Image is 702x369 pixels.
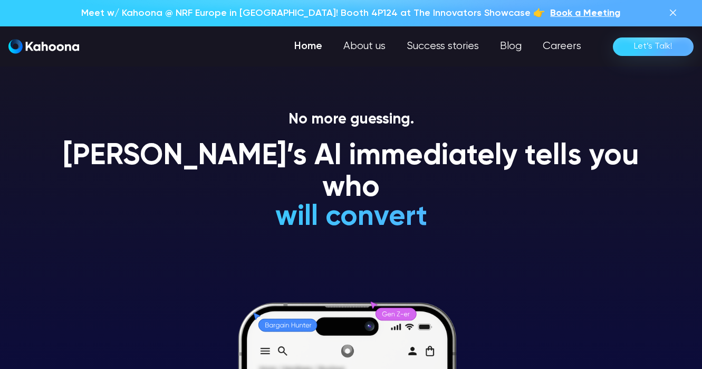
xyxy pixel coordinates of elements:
a: Careers [532,36,592,57]
p: No more guessing. [51,111,652,129]
a: Success stories [396,36,489,57]
img: Kahoona logo white [8,39,79,54]
a: Book a Meeting [550,6,620,20]
span: Book a Meeting [550,8,620,18]
h1: will convert [196,202,506,233]
g: Bargain Hunter [265,323,311,329]
a: About us [333,36,396,57]
g: Gen Z-er [382,311,410,316]
a: Blog [489,36,532,57]
a: Home [284,36,333,57]
p: Meet w/ Kahoona @ NRF Europe in [GEOGRAPHIC_DATA]! Booth 4P124 at The Innovators Showcase 👉 [81,6,545,20]
a: Let’s Talk! [613,37,694,56]
a: home [8,39,79,54]
h1: [PERSON_NAME]’s AI immediately tells you who [51,141,652,204]
div: Let’s Talk! [634,38,672,55]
